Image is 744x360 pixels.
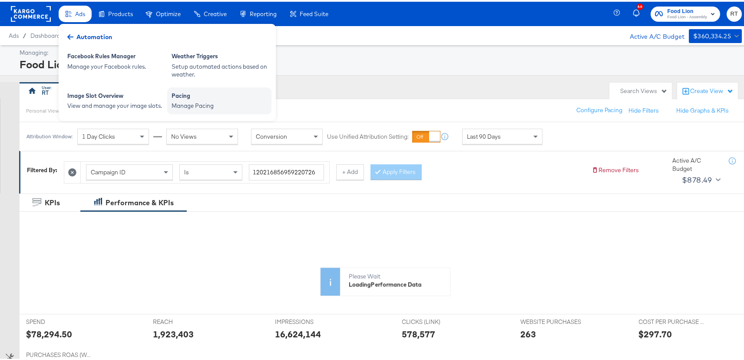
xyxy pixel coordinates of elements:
div: RT [42,87,49,95]
span: No Views [171,131,197,139]
span: Feed Suite [300,9,328,16]
span: Campaign ID [91,167,126,174]
button: Hide Filters [628,105,659,113]
button: 46 [632,4,646,21]
div: $360,334.25 [693,29,731,40]
span: RT [730,7,738,17]
button: Remove Filters [592,164,639,173]
div: $878.49 [682,172,712,185]
button: RT [727,5,742,20]
div: Create View [690,85,734,94]
div: Managing: [20,47,740,55]
button: $878.49 [678,171,722,185]
div: Attribution Window: [26,132,73,138]
button: + Add [336,163,364,178]
a: Dashboard [30,30,60,37]
span: Creative [204,9,227,16]
span: Products [108,9,133,16]
input: Enter a search term [249,163,324,179]
span: Conversion [256,131,287,139]
div: Personal View Actions: [26,106,79,113]
div: KPIs [45,196,60,206]
label: Use Unified Attribution Setting: [327,131,409,139]
div: Search Views [620,85,668,93]
span: Food Lion [667,5,707,14]
span: Ads [75,9,85,16]
button: Configure Pacing [570,101,628,117]
span: 1 Day Clicks [82,131,115,139]
div: Filtered By: [27,164,57,173]
button: $360,334.25 [689,27,742,41]
div: Active A/C Budget [621,27,684,40]
div: Food Lion [20,55,740,70]
span: Is [184,167,189,174]
span: Ads [9,30,19,37]
span: Optimize [156,9,181,16]
div: Active A/C Budget [672,155,720,171]
button: Food LionFood Lion - Assembly [651,5,720,20]
span: / [19,30,30,37]
div: Performance & KPIs [106,196,174,206]
span: Food Lion - Assembly [667,12,707,19]
span: Last 90 Days [467,131,501,139]
span: Reporting [250,9,277,16]
div: 46 [637,2,643,8]
button: Hide Graphs & KPIs [676,105,729,113]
